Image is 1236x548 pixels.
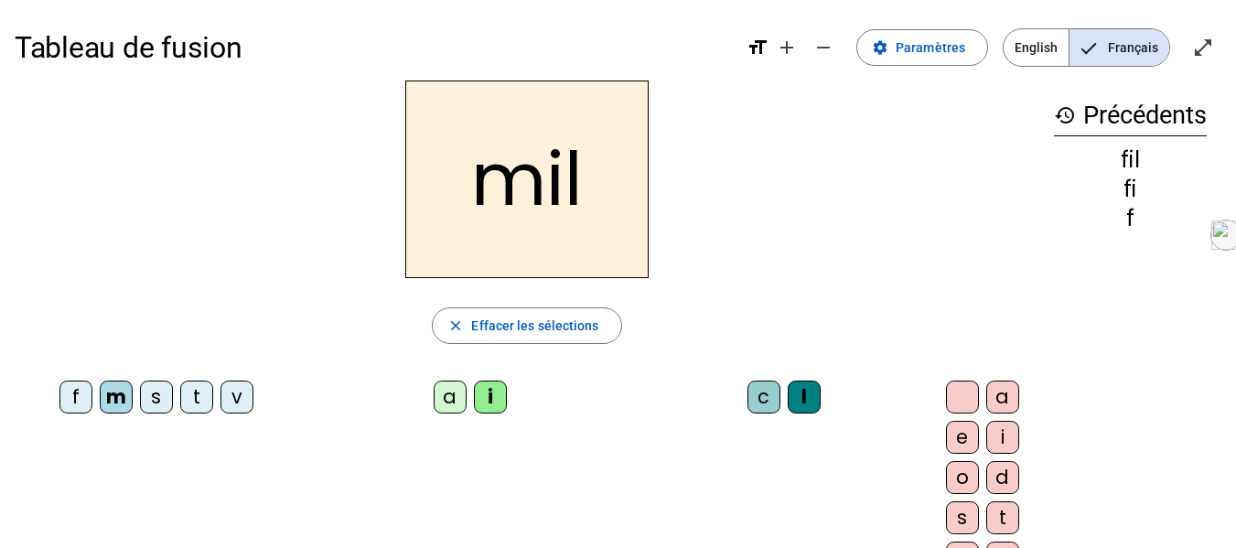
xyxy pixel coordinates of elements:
div: t [986,501,1019,534]
div: f [1054,208,1207,230]
span: English [1004,29,1069,66]
div: e [946,421,979,454]
div: t [180,381,213,414]
mat-icon: settings [872,39,888,56]
mat-icon: remove [812,37,834,59]
mat-icon: history [1054,104,1076,126]
div: c [747,381,780,414]
div: i [986,421,1019,454]
div: f [59,381,92,414]
div: s [140,381,173,414]
button: Paramètres [856,29,988,66]
h1: Tableau de fusion [15,18,732,77]
button: Diminuer la taille de la police [805,29,842,66]
mat-icon: add [776,37,798,59]
span: Effacer les sélections [471,315,598,337]
span: Français [1069,29,1169,66]
div: o [946,461,979,494]
span: Paramètres [896,37,965,59]
h2: mil [405,81,649,278]
div: d [986,461,1019,494]
mat-icon: close [447,317,464,334]
div: fil [1054,149,1207,171]
mat-icon: format_size [747,37,768,59]
mat-button-toggle-group: Language selection [1003,28,1170,67]
button: Effacer les sélections [432,307,621,344]
mat-icon: open_in_full [1192,37,1214,59]
div: s [946,501,979,534]
div: a [986,381,1019,414]
button: Entrer en plein écran [1185,29,1221,66]
div: m [100,381,133,414]
div: v [220,381,253,414]
div: fi [1054,178,1207,200]
h3: Précédents [1054,95,1207,136]
div: a [434,381,467,414]
div: l [788,381,821,414]
button: Augmenter la taille de la police [768,29,805,66]
div: i [474,381,507,414]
